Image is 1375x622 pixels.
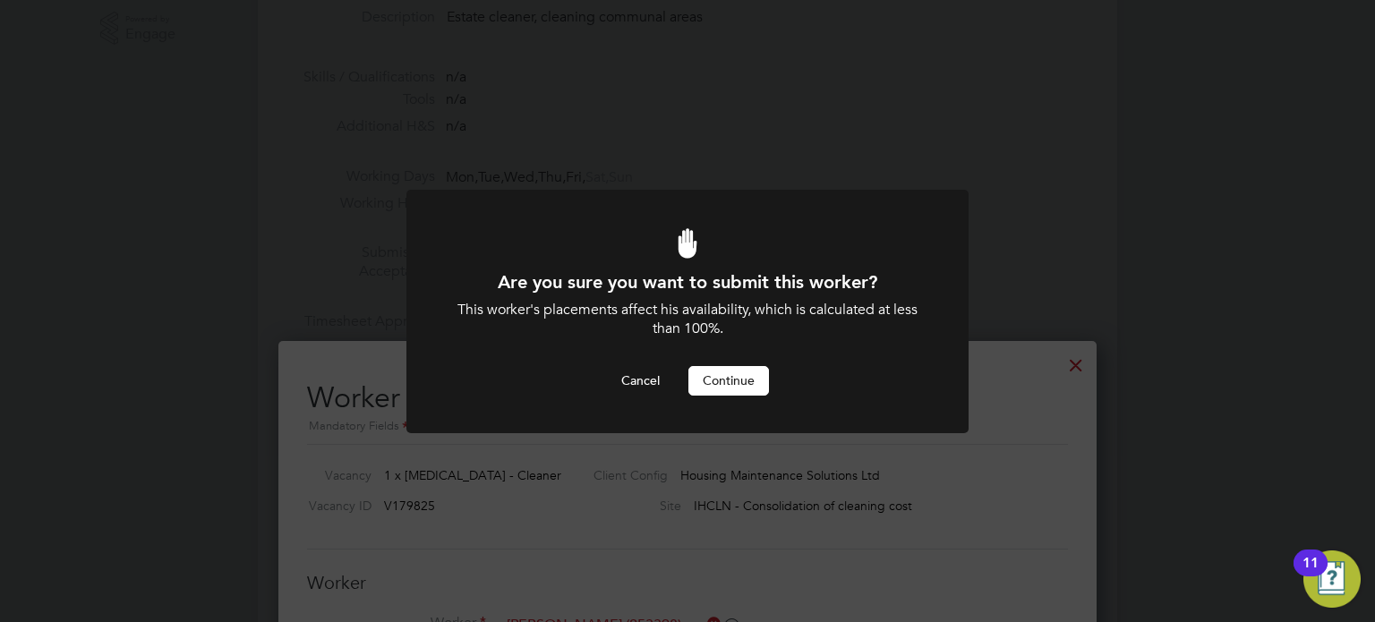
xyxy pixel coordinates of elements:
[1302,563,1319,586] div: 11
[455,270,920,294] h1: Are you sure you want to submit this worker?
[1303,550,1361,608] button: Open Resource Center, 11 new notifications
[455,301,920,338] div: This worker's placements affect his availability, which is calculated at less than 100%.
[607,366,674,395] button: Cancel
[688,366,769,395] button: Continue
